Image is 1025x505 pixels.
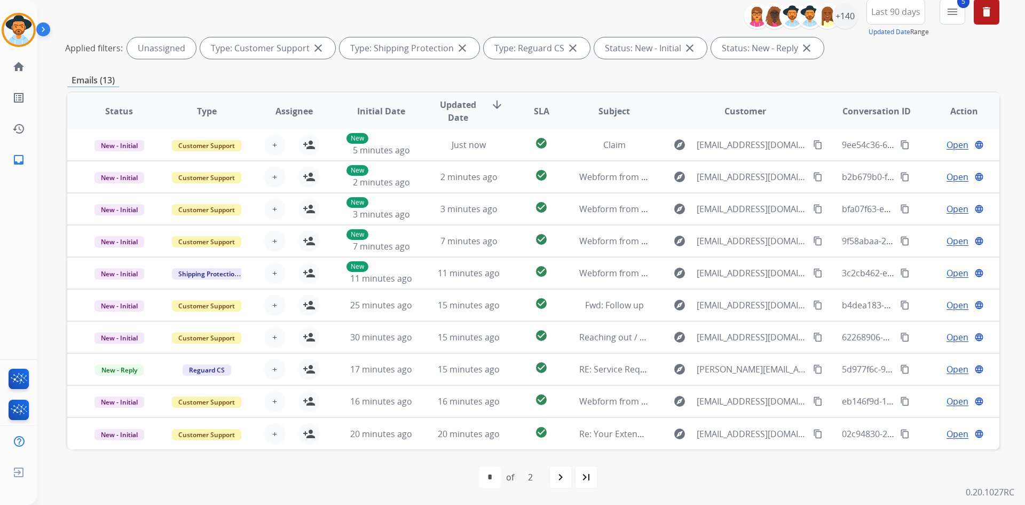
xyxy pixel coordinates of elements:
span: 02c94830-2cc1-46df-976d-e450a9693304 [842,428,1004,440]
mat-icon: language [974,332,984,342]
span: Subject [598,105,630,118]
div: +140 [832,3,858,29]
span: Customer [724,105,766,118]
div: Type: Reguard CS [484,37,590,59]
span: 7 minutes ago [440,235,498,247]
span: + [272,395,277,408]
mat-icon: content_copy [813,172,823,182]
span: 11 minutes ago [438,267,500,279]
mat-icon: close [312,42,325,55]
span: 30 minutes ago [350,331,412,343]
span: Customer Support [172,397,241,408]
mat-icon: check_circle [535,361,548,374]
span: [EMAIL_ADDRESS][DOMAIN_NAME] [697,299,807,312]
span: 5 minutes ago [353,144,410,156]
span: Type [197,105,217,118]
span: Webform from [EMAIL_ADDRESS][DOMAIN_NAME] on [DATE] [579,171,821,183]
mat-icon: person_add [303,395,316,408]
mat-icon: history [12,122,25,135]
span: New - Reply [95,364,144,376]
button: + [264,198,286,220]
span: Status [105,105,133,118]
span: New - Initial [94,172,144,183]
mat-icon: close [566,42,579,55]
mat-icon: content_copy [900,140,910,150]
span: New - Initial [94,332,144,344]
button: + [264,294,286,316]
span: Conversation ID [842,105,911,118]
mat-icon: content_copy [900,429,910,439]
img: avatar [4,15,34,45]
span: + [272,138,277,151]
span: New - Initial [94,140,144,151]
span: Assignee [275,105,313,118]
mat-icon: language [974,364,984,374]
mat-icon: content_copy [900,300,910,310]
span: Reguard CS [183,364,231,376]
span: [PERSON_NAME][EMAIL_ADDRESS][PERSON_NAME][PERSON_NAME][DOMAIN_NAME] [697,363,807,376]
mat-icon: list_alt [12,91,25,104]
mat-icon: check_circle [535,201,548,214]
span: Open [947,267,968,279]
span: 15 minutes ago [438,363,500,375]
p: New [346,229,368,240]
span: [EMAIL_ADDRESS][DOMAIN_NAME] [697,395,807,408]
mat-icon: content_copy [813,332,823,342]
button: + [264,262,286,284]
mat-icon: content_copy [813,236,823,246]
span: Webform from [EMAIL_ADDRESS][DOMAIN_NAME] on [DATE] [579,203,821,215]
span: Webform from [EMAIL_ADDRESS][DOMAIN_NAME] on [DATE] [579,395,821,407]
button: + [264,134,286,156]
span: [EMAIL_ADDRESS][DOMAIN_NAME] [697,170,807,183]
span: [EMAIL_ADDRESS][DOMAIN_NAME] [697,331,807,344]
p: New [346,197,368,208]
mat-icon: language [974,397,984,406]
span: Open [947,331,968,344]
span: Reaching out / following up [579,331,689,343]
mat-icon: language [974,429,984,439]
span: Open [947,170,968,183]
span: [EMAIL_ADDRESS][DOMAIN_NAME] [697,267,807,279]
span: 7 minutes ago [353,240,410,252]
mat-icon: content_copy [813,268,823,278]
span: [EMAIL_ADDRESS][DOMAIN_NAME] [697,203,807,215]
button: + [264,327,286,348]
span: 62268906-2f30-4dbd-ac79-83d75540deb8 [842,331,1007,343]
mat-icon: check_circle [535,137,548,150]
mat-icon: content_copy [813,429,823,439]
span: Open [947,299,968,312]
mat-icon: check_circle [535,233,548,246]
mat-icon: explore [673,363,686,376]
div: of [506,471,514,484]
mat-icon: explore [673,299,686,312]
span: RE: Service Request [579,363,658,375]
span: + [272,331,277,344]
mat-icon: explore [673,170,686,183]
mat-icon: person_add [303,363,316,376]
span: Open [947,363,968,376]
mat-icon: close [800,42,813,55]
span: 25 minutes ago [350,299,412,311]
div: Unassigned [127,37,196,59]
span: 5d977f6c-96f9-4581-a781-b218e42dfe12 [842,363,1001,375]
span: 16 minutes ago [350,395,412,407]
mat-icon: content_copy [813,364,823,374]
span: Just now [452,139,486,151]
span: Range [869,27,929,36]
span: New - Initial [94,397,144,408]
span: Webform from [EMAIL_ADDRESS][DOMAIN_NAME] on [DATE] [579,267,821,279]
mat-icon: content_copy [813,204,823,214]
span: bfa07f63-e594-4151-8c08-24bd54b33ad9 [842,203,1004,215]
span: 16 minutes ago [438,395,500,407]
mat-icon: explore [673,235,686,247]
p: Applied filters: [65,42,123,55]
mat-icon: content_copy [813,397,823,406]
mat-icon: language [974,140,984,150]
mat-icon: content_copy [900,236,910,246]
mat-icon: explore [673,395,686,408]
p: Emails (13) [67,74,119,87]
span: 9ee54c36-6b49-40c7-9056-b4f6de64f9bd [842,139,1004,151]
mat-icon: check_circle [535,329,548,342]
div: Status: New - Reply [711,37,824,59]
span: New - Initial [94,268,144,279]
